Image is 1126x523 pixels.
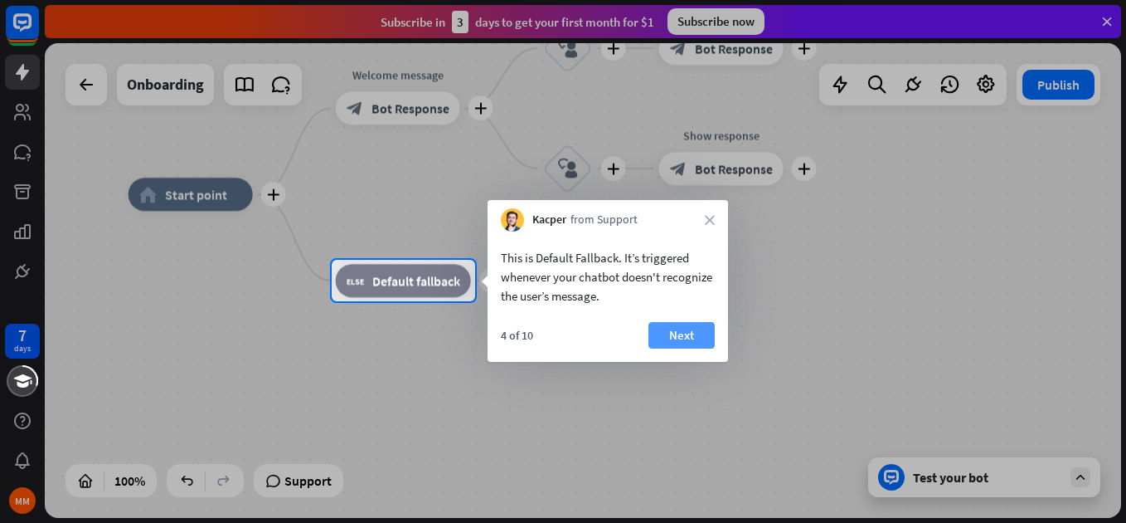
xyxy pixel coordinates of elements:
[347,272,364,289] i: block_fallback
[372,272,460,289] span: Default fallback
[501,328,533,343] div: 4 of 10
[532,212,566,228] span: Kacper
[501,248,715,305] div: This is Default Fallback. It’s triggered whenever your chatbot doesn't recognize the user’s message.
[570,212,638,228] span: from Support
[648,322,715,349] button: Next
[13,7,63,56] button: Open LiveChat chat widget
[705,215,715,225] i: close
